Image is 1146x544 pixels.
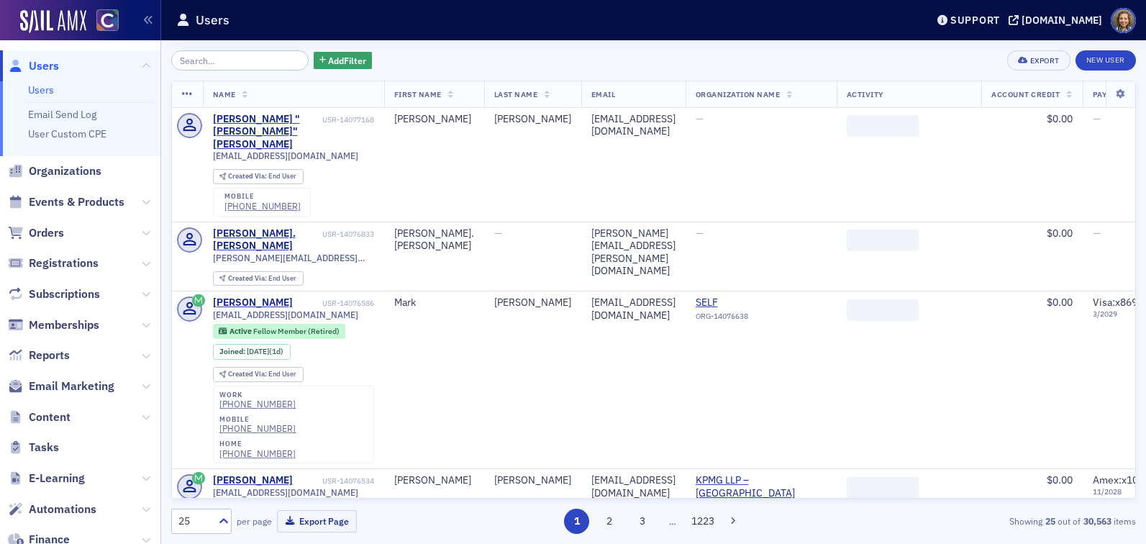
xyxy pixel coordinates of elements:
div: Mark [394,296,474,309]
div: Created Via: End User [213,367,304,382]
img: SailAMX [96,9,119,32]
span: $0.00 [1047,473,1073,486]
span: Name [213,89,236,99]
span: Created Via : [228,273,268,283]
div: ORG-14076638 [696,312,827,326]
span: [EMAIL_ADDRESS][DOMAIN_NAME] [213,309,358,320]
span: Organizations [29,163,101,179]
span: Active [229,326,253,336]
span: — [1093,112,1101,125]
span: Add Filter [328,54,366,67]
span: Visa : x8690 [1093,296,1143,309]
span: $0.00 [1047,227,1073,240]
a: [PERSON_NAME] [213,474,293,487]
button: Export [1007,50,1070,71]
div: mobile [224,192,301,201]
a: [PHONE_NUMBER] [219,423,296,434]
img: SailAMX [20,10,86,33]
div: [PHONE_NUMBER] [219,399,296,409]
div: [PERSON_NAME] [494,296,571,309]
div: [PERSON_NAME] [494,113,571,126]
span: ‌ [847,299,919,321]
span: ‌ [847,477,919,499]
span: Users [29,58,59,74]
div: work [219,391,296,399]
div: Created Via: End User [213,169,304,184]
a: Events & Products [8,194,124,210]
a: Tasks [8,440,59,455]
div: End User [228,173,296,181]
span: [PERSON_NAME][EMAIL_ADDRESS][PERSON_NAME][DOMAIN_NAME] [213,253,374,263]
a: Email Marketing [8,378,114,394]
span: [EMAIL_ADDRESS][DOMAIN_NAME] [213,487,358,498]
button: Export Page [277,510,357,532]
a: [PERSON_NAME].[PERSON_NAME] [213,227,320,253]
span: Reports [29,348,70,363]
div: 25 [178,514,210,529]
a: User Custom CPE [28,127,106,140]
div: USR-14076534 [295,476,374,486]
div: USR-14076586 [295,299,374,308]
a: [PERSON_NAME] [213,296,293,309]
div: [PERSON_NAME] [494,474,571,487]
a: New User [1075,50,1136,71]
div: End User [228,371,296,378]
div: [EMAIL_ADDRESS][DOMAIN_NAME] [591,296,676,322]
span: Profile [1111,8,1136,33]
span: Created Via : [228,369,268,378]
div: [EMAIL_ADDRESS][DOMAIN_NAME] [591,113,676,138]
span: [EMAIL_ADDRESS][DOMAIN_NAME] [213,150,358,161]
input: Search… [171,50,309,71]
a: Memberships [8,317,99,333]
span: E-Learning [29,471,85,486]
button: 3 [629,509,655,534]
a: SELF [696,296,827,309]
button: AddFilter [314,52,373,70]
a: [PERSON_NAME] "[PERSON_NAME]" [PERSON_NAME] [213,113,320,151]
span: Fellow Member (Retired) [253,326,340,336]
a: [PHONE_NUMBER] [219,448,296,459]
span: Events & Products [29,194,124,210]
span: Email Marketing [29,378,114,394]
div: Active: Active: Fellow Member (Retired) [213,324,346,338]
div: Showing out of items [824,514,1136,527]
span: Subscriptions [29,286,100,302]
span: — [696,227,704,240]
a: Users [8,58,59,74]
a: View Homepage [86,9,119,34]
span: First Name [394,89,442,99]
div: Created Via: End User [213,271,304,286]
a: KPMG LLP – [GEOGRAPHIC_DATA] [696,474,827,499]
a: Organizations [8,163,101,179]
div: Export [1030,57,1060,65]
a: Subscriptions [8,286,100,302]
strong: 30,563 [1081,514,1114,527]
span: — [494,227,502,240]
button: 1223 [690,509,715,534]
h1: Users [196,12,229,29]
button: [DOMAIN_NAME] [1009,15,1107,25]
span: Last Name [494,89,538,99]
a: Users [28,83,54,96]
div: home [219,440,296,448]
div: [PERSON_NAME] [394,474,474,487]
a: Content [8,409,71,425]
span: KPMG LLP – Denver [696,474,827,499]
span: ‌ [847,230,919,251]
div: Support [950,14,1000,27]
span: Registrations [29,255,99,271]
span: Created Via : [228,171,268,181]
span: — [696,112,704,125]
span: — [1093,227,1101,240]
span: Orders [29,225,64,241]
span: Memberships [29,317,99,333]
a: Email Send Log [28,108,96,121]
a: [PHONE_NUMBER] [224,201,301,212]
span: $0.00 [1047,112,1073,125]
a: Orders [8,225,64,241]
